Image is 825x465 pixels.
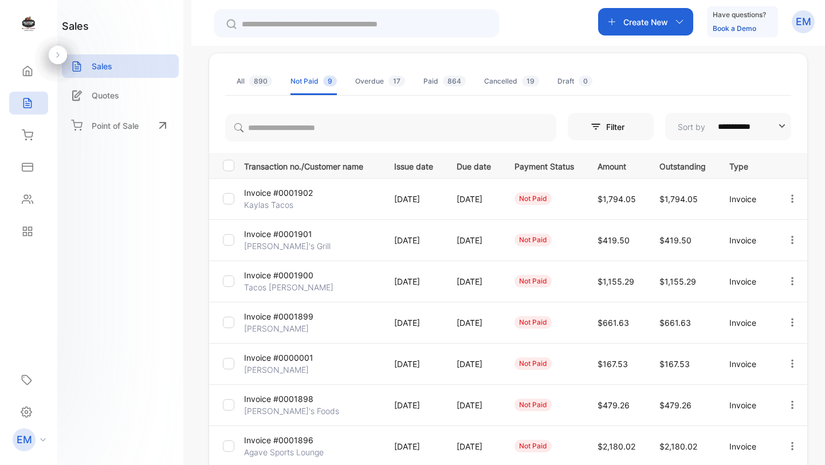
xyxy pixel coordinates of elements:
[244,158,380,172] p: Transaction no./Customer name
[244,434,313,446] p: Invoice #0001896
[579,76,592,86] span: 0
[514,316,552,329] div: not paid
[394,158,433,172] p: Issue date
[394,399,433,411] p: [DATE]
[457,234,491,246] p: [DATE]
[665,113,791,140] button: Sort by
[729,399,763,411] p: Invoice
[514,234,552,246] div: not paid
[659,235,692,245] span: $419.50
[514,399,552,411] div: not paid
[623,16,668,28] p: Create New
[237,76,272,86] div: All
[659,318,691,328] span: $661.63
[443,76,466,86] span: 864
[244,322,309,334] p: [PERSON_NAME]
[244,352,313,364] p: Invoice #0000001
[388,76,405,86] span: 17
[244,393,313,405] p: Invoice #0001898
[659,194,698,204] span: $1,794.05
[598,235,630,245] span: $419.50
[394,275,433,287] p: [DATE]
[659,158,706,172] p: Outstanding
[244,240,331,252] p: [PERSON_NAME]'s Grill
[394,193,433,205] p: [DATE]
[598,318,629,328] span: $661.63
[729,440,763,452] p: Invoice
[729,193,763,205] p: Invoice
[62,84,179,107] a: Quotes
[244,405,339,417] p: [PERSON_NAME]'s Foods
[796,14,811,29] p: EM
[394,234,433,246] p: [DATE]
[598,194,636,204] span: $1,794.05
[729,158,763,172] p: Type
[457,158,491,172] p: Due date
[244,281,333,293] p: Tacos [PERSON_NAME]
[244,199,293,211] p: Kaylas Tacos
[514,158,574,172] p: Payment Status
[729,358,763,370] p: Invoice
[457,317,491,329] p: [DATE]
[62,113,179,138] a: Point of Sale
[598,277,634,286] span: $1,155.29
[62,54,179,78] a: Sales
[659,400,692,410] span: $479.26
[394,440,433,452] p: [DATE]
[394,358,433,370] p: [DATE]
[62,18,89,34] h1: sales
[598,442,635,451] span: $2,180.02
[457,399,491,411] p: [DATE]
[522,76,539,86] span: 19
[792,8,815,36] button: EM
[249,76,272,86] span: 890
[598,158,636,172] p: Amount
[729,275,763,287] p: Invoice
[33,2,46,15] div: New messages notification
[244,446,324,458] p: Agave Sports Lounge
[9,5,44,39] button: Open LiveChat chat widget
[484,76,539,86] div: Cancelled
[659,359,690,369] span: $167.53
[457,358,491,370] p: [DATE]
[244,228,312,240] p: Invoice #0001901
[659,277,696,286] span: $1,155.29
[394,317,433,329] p: [DATE]
[678,121,705,133] p: Sort by
[557,76,592,86] div: Draft
[323,76,337,86] span: 9
[244,310,313,322] p: Invoice #0001899
[457,275,491,287] p: [DATE]
[355,76,405,86] div: Overdue
[598,8,693,36] button: Create New
[92,89,119,101] p: Quotes
[290,76,337,86] div: Not Paid
[457,193,491,205] p: [DATE]
[92,60,112,72] p: Sales
[514,275,552,287] div: not paid
[514,192,552,205] div: not paid
[729,317,763,329] p: Invoice
[17,432,32,447] p: EM
[20,15,37,32] img: logo
[729,234,763,246] p: Invoice
[659,442,697,451] span: $2,180.02
[598,400,630,410] span: $479.26
[244,364,309,376] p: [PERSON_NAME]
[514,357,552,370] div: not paid
[457,440,491,452] p: [DATE]
[514,440,552,452] div: not paid
[423,76,466,86] div: Paid
[244,269,313,281] p: Invoice #0001900
[713,9,766,21] p: Have questions?
[92,120,139,132] p: Point of Sale
[713,24,756,33] a: Book a Demo
[598,359,628,369] span: $167.53
[244,187,313,199] p: Invoice #0001902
